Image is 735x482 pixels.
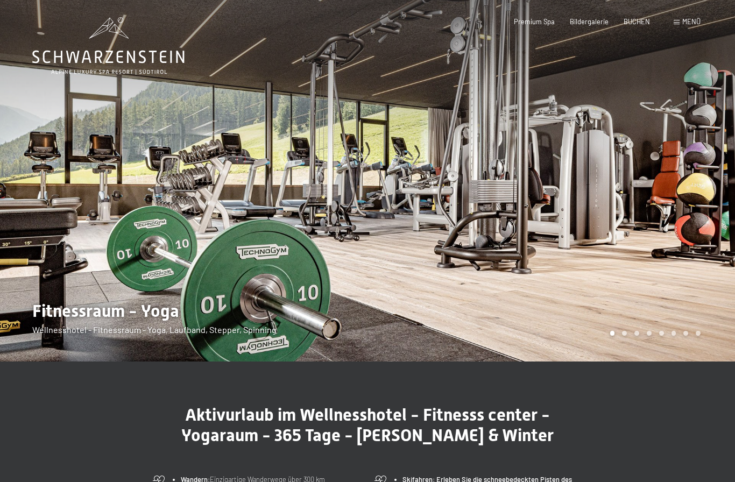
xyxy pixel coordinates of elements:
[696,331,701,336] div: Carousel Page 8
[624,17,650,26] a: BUCHEN
[672,331,676,336] div: Carousel Page 6
[682,17,701,26] span: Menü
[570,17,609,26] a: Bildergalerie
[622,331,627,336] div: Carousel Page 2
[514,17,555,26] a: Premium Spa
[683,331,688,336] div: Carousel Page 7
[606,331,701,336] div: Carousel Pagination
[181,405,554,445] span: Aktivurlaub im Wellnesshotel - Fitnesss center - Yogaraum - 365 Tage - [PERSON_NAME] & Winter
[659,331,664,336] div: Carousel Page 5
[634,331,639,336] div: Carousel Page 3
[647,331,652,336] div: Carousel Page 4
[610,331,615,336] div: Carousel Page 1 (Current Slide)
